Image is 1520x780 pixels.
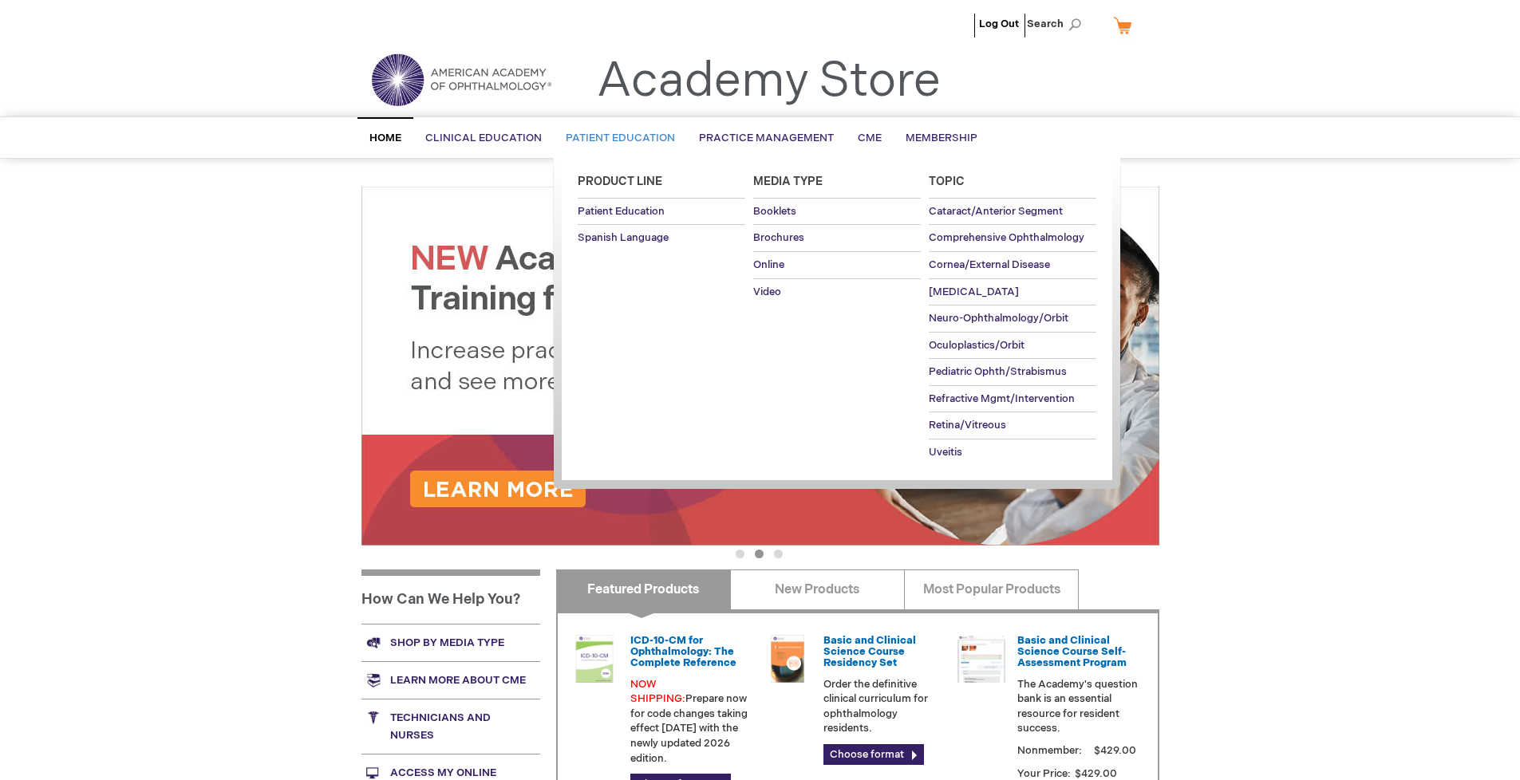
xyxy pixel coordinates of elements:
[753,286,781,298] span: Video
[823,634,916,670] a: Basic and Clinical Science Course Residency Set
[957,635,1005,683] img: bcscself_20.jpg
[566,132,675,144] span: Patient Education
[753,175,823,188] span: Media Type
[929,175,965,188] span: Topic
[1073,767,1119,780] span: $429.00
[929,419,1006,431] span: Retina/Vitreous
[1092,744,1139,757] span: $429.00
[823,677,945,736] p: Order the definitive clinical curriculum for ophthalmology residents.
[753,258,784,271] span: Online
[630,677,752,766] p: Prepare now for code changes taking effect [DATE] with the newly updated 2026 edition.
[753,231,804,244] span: Brochures
[1017,741,1082,761] strong: Nonmember:
[1017,634,1127,670] a: Basic and Clinical Science Course Self-Assessment Program
[1017,767,1071,780] strong: Your Price:
[755,550,764,558] button: 2 of 3
[578,205,665,218] span: Patient Education
[823,744,924,765] a: Choose format
[764,635,811,683] img: 02850963u_47.png
[578,175,662,188] span: Product Line
[929,365,1067,378] span: Pediatric Ophth/Strabismus
[858,132,882,144] span: CME
[929,392,1075,405] span: Refractive Mgmt/Intervention
[730,569,905,609] a: New Products
[578,231,669,244] span: Spanish Language
[904,569,1079,609] a: Most Popular Products
[929,205,1063,218] span: Cataract/Anterior Segment
[369,132,401,144] span: Home
[556,569,731,609] a: Featured Products
[699,132,834,144] span: Practice Management
[425,132,542,144] span: Clinical Education
[630,678,685,706] font: NOW SHIPPING:
[929,231,1084,244] span: Comprehensive Ophthalmology
[597,53,941,110] a: Academy Store
[361,624,540,661] a: Shop by media type
[361,661,540,699] a: Learn more about CME
[570,635,618,683] img: 0120008u_42.png
[361,569,540,624] h1: How Can We Help You?
[736,550,744,558] button: 1 of 3
[906,132,977,144] span: Membership
[979,18,1019,30] a: Log Out
[630,634,736,670] a: ICD-10-CM for Ophthalmology: The Complete Reference
[753,205,796,218] span: Booklets
[929,312,1068,325] span: Neuro-Ophthalmology/Orbit
[929,258,1050,271] span: Cornea/External Disease
[361,699,540,754] a: Technicians and nurses
[929,286,1019,298] span: [MEDICAL_DATA]
[774,550,783,558] button: 3 of 3
[929,446,962,459] span: Uveitis
[1017,677,1139,736] p: The Academy's question bank is an essential resource for resident success.
[929,339,1025,352] span: Oculoplastics/Orbit
[1027,8,1088,40] span: Search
